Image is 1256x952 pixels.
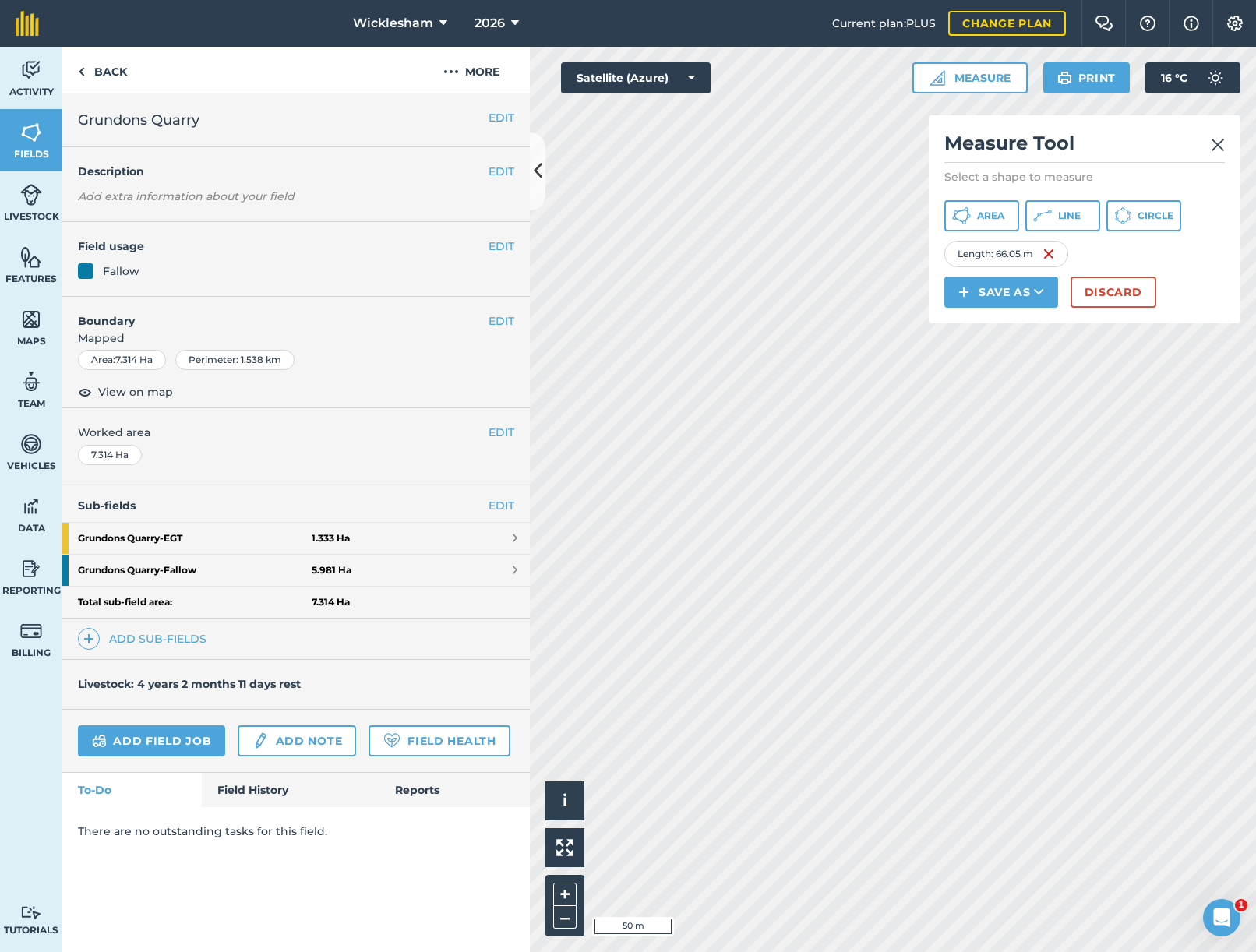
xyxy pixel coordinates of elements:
[20,58,42,82] img: svg+xml;base64,PD94bWwgdmVyc2lvbj0iMS4wIiBlbmNvZGluZz0idXRmLTgiPz4KPCEtLSBHZW5lcmF0b3I6IEFkb2JlIE...
[20,245,42,269] img: svg+xml;base64,PHN2ZyB4bWxucz0iaHR0cDovL3d3dy53My5vcmcvMjAwMC9zdmciIHdpZHRoPSI1NiIgaGVpZ2h0PSI2MC...
[78,350,166,370] div: Area : 7.314 Ha
[1211,136,1225,154] img: svg+xml;base64,PHN2ZyB4bWxucz0iaHR0cDovL3d3dy53My5vcmcvMjAwMC9zdmciIHdpZHRoPSIyMiIgaGVpZ2h0PSIzMC...
[62,523,530,554] a: Grundons Quarry-EGT1.333 Ha
[312,532,350,545] strong: 1.333 Ha
[78,445,142,465] div: 7.314 Ha
[78,725,225,756] a: Add field job
[475,14,505,33] span: 2026
[78,424,514,441] span: Worked area
[944,241,1068,267] div: Length : 66.05 m
[545,781,584,820] button: i
[489,109,514,126] button: EDIT
[369,725,510,756] a: Field Health
[103,263,139,280] div: Fallow
[379,773,530,807] a: Reports
[944,131,1225,163] h2: Measure Tool
[1025,200,1100,231] button: Line
[553,883,577,906] button: +
[489,238,514,255] button: EDIT
[78,677,301,691] h4: Livestock: 4 years 2 months 11 days rest
[1057,69,1072,87] img: svg+xml;base64,PHN2ZyB4bWxucz0iaHR0cDovL3d3dy53My5vcmcvMjAwMC9zdmciIHdpZHRoPSIxOSIgaGVpZ2h0PSIyNC...
[83,629,94,648] img: svg+xml;base64,PHN2ZyB4bWxucz0iaHR0cDovL3d3dy53My5vcmcvMjAwMC9zdmciIHdpZHRoPSIxNCIgaGVpZ2h0PSIyNC...
[238,725,356,756] a: Add note
[78,383,92,401] img: svg+xml;base64,PHN2ZyB4bWxucz0iaHR0cDovL3d3dy53My5vcmcvMjAwMC9zdmciIHdpZHRoPSIxOCIgaGVpZ2h0PSIyNC...
[1106,200,1181,231] button: Circle
[563,791,567,810] span: i
[62,773,202,807] a: To-Do
[20,905,42,920] img: svg+xml;base64,PD94bWwgdmVyc2lvbj0iMS4wIiBlbmNvZGluZz0idXRmLTgiPz4KPCEtLSBHZW5lcmF0b3I6IEFkb2JlIE...
[1203,899,1240,936] iframe: Intercom live chat
[20,557,42,580] img: svg+xml;base64,PD94bWwgdmVyc2lvbj0iMS4wIiBlbmNvZGluZz0idXRmLTgiPz4KPCEtLSBHZW5lcmF0b3I6IEFkb2JlIE...
[561,62,711,93] button: Satellite (Azure)
[413,47,530,93] button: More
[78,238,489,255] h4: Field usage
[1095,16,1113,31] img: Two speech bubbles overlapping with the left bubble in the forefront
[92,732,107,750] img: svg+xml;base64,PD94bWwgdmVyc2lvbj0iMS4wIiBlbmNvZGluZz0idXRmLTgiPz4KPCEtLSBHZW5lcmF0b3I6IEFkb2JlIE...
[20,495,42,518] img: svg+xml;base64,PD94bWwgdmVyc2lvbj0iMS4wIiBlbmNvZGluZz0idXRmLTgiPz4KPCEtLSBHZW5lcmF0b3I6IEFkb2JlIE...
[62,330,530,347] span: Mapped
[312,596,350,608] strong: 7.314 Ha
[78,628,213,650] a: Add sub-fields
[1043,245,1055,263] img: svg+xml;base64,PHN2ZyB4bWxucz0iaHR0cDovL3d3dy53My5vcmcvMjAwMC9zdmciIHdpZHRoPSIxNiIgaGVpZ2h0PSIyNC...
[20,121,42,144] img: svg+xml;base64,PHN2ZyB4bWxucz0iaHR0cDovL3d3dy53My5vcmcvMjAwMC9zdmciIHdpZHRoPSI1NiIgaGVpZ2h0PSI2MC...
[78,596,312,608] strong: Total sub-field area:
[78,163,514,180] h4: Description
[1071,277,1156,308] button: Discard
[202,773,379,807] a: Field History
[78,109,199,131] span: Grundons Quarry
[948,11,1066,36] a: Change plan
[1161,62,1187,93] span: 16 ° C
[20,370,42,393] img: svg+xml;base64,PD94bWwgdmVyc2lvbj0iMS4wIiBlbmNvZGluZz0idXRmLTgiPz4KPCEtLSBHZW5lcmF0b3I6IEFkb2JlIE...
[1184,14,1199,33] img: svg+xml;base64,PHN2ZyB4bWxucz0iaHR0cDovL3d3dy53My5vcmcvMjAwMC9zdmciIHdpZHRoPSIxNyIgaGVpZ2h0PSIxNy...
[553,906,577,929] button: –
[930,70,945,86] img: Ruler icon
[912,62,1028,93] button: Measure
[62,555,530,586] a: Grundons Quarry-Fallow5.981 Ha
[1200,62,1231,93] img: svg+xml;base64,PD94bWwgdmVyc2lvbj0iMS4wIiBlbmNvZGluZz0idXRmLTgiPz4KPCEtLSBHZW5lcmF0b3I6IEFkb2JlIE...
[353,14,433,33] span: Wicklesham
[944,200,1019,231] button: Area
[489,312,514,330] button: EDIT
[78,62,85,81] img: svg+xml;base64,PHN2ZyB4bWxucz0iaHR0cDovL3d3dy53My5vcmcvMjAwMC9zdmciIHdpZHRoPSI5IiBoZWlnaHQ9IjI0Ii...
[958,283,969,301] img: svg+xml;base64,PHN2ZyB4bWxucz0iaHR0cDovL3d3dy53My5vcmcvMjAwMC9zdmciIHdpZHRoPSIxNCIgaGVpZ2h0PSIyNC...
[78,555,312,586] strong: Grundons Quarry - Fallow
[78,823,514,840] p: There are no outstanding tasks for this field.
[252,732,269,750] img: svg+xml;base64,PD94bWwgdmVyc2lvbj0iMS4wIiBlbmNvZGluZz0idXRmLTgiPz4KPCEtLSBHZW5lcmF0b3I6IEFkb2JlIE...
[832,15,936,32] span: Current plan : PLUS
[1226,16,1244,31] img: A cog icon
[175,350,295,370] div: Perimeter : 1.538 km
[977,210,1004,222] span: Area
[78,189,295,203] em: Add extra information about your field
[98,383,173,400] span: View on map
[489,424,514,441] button: EDIT
[1043,62,1131,93] button: Print
[62,297,489,330] h4: Boundary
[78,523,312,554] strong: Grundons Quarry - EGT
[62,497,530,514] h4: Sub-fields
[1235,899,1247,911] span: 1
[443,62,459,81] img: svg+xml;base64,PHN2ZyB4bWxucz0iaHR0cDovL3d3dy53My5vcmcvMjAwMC9zdmciIHdpZHRoPSIyMCIgaGVpZ2h0PSIyNC...
[16,11,39,36] img: fieldmargin Logo
[489,163,514,180] button: EDIT
[1145,62,1240,93] button: 16 °C
[944,169,1225,185] p: Select a shape to measure
[62,47,143,93] a: Back
[489,497,514,514] a: EDIT
[20,432,42,456] img: svg+xml;base64,PD94bWwgdmVyc2lvbj0iMS4wIiBlbmNvZGluZz0idXRmLTgiPz4KPCEtLSBHZW5lcmF0b3I6IEFkb2JlIE...
[944,277,1058,308] button: Save as
[78,383,173,401] button: View on map
[20,183,42,206] img: svg+xml;base64,PD94bWwgdmVyc2lvbj0iMS4wIiBlbmNvZGluZz0idXRmLTgiPz4KPCEtLSBHZW5lcmF0b3I6IEFkb2JlIE...
[556,839,573,856] img: Four arrows, one pointing top left, one top right, one bottom right and the last bottom left
[20,619,42,643] img: svg+xml;base64,PD94bWwgdmVyc2lvbj0iMS4wIiBlbmNvZGluZz0idXRmLTgiPz4KPCEtLSBHZW5lcmF0b3I6IEFkb2JlIE...
[1058,210,1081,222] span: Line
[312,564,351,576] strong: 5.981 Ha
[1138,16,1157,31] img: A question mark icon
[1138,210,1173,222] span: Circle
[20,308,42,331] img: svg+xml;base64,PHN2ZyB4bWxucz0iaHR0cDovL3d3dy53My5vcmcvMjAwMC9zdmciIHdpZHRoPSI1NiIgaGVpZ2h0PSI2MC...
